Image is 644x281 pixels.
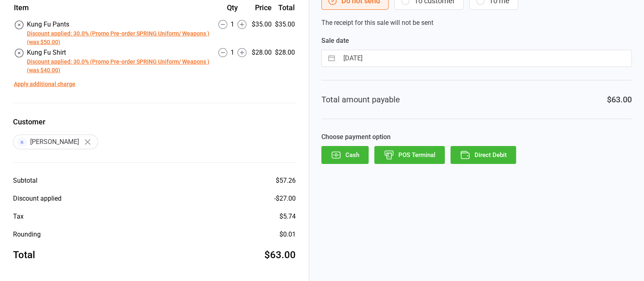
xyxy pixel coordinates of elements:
[13,194,62,204] div: Discount applied
[374,146,445,164] button: POS Terminal
[13,116,296,127] label: Customer
[13,212,24,221] div: Tax
[275,48,295,75] td: $28.00
[276,176,296,186] div: $57.26
[264,248,296,262] div: $63.00
[14,2,213,19] th: Item
[13,230,41,239] div: Rounding
[321,36,632,46] label: Sale date
[214,20,251,29] div: 1
[321,146,369,164] button: Cash
[27,20,69,28] span: Kung Fu Pants
[252,48,272,58] div: $28.00
[214,48,251,58] div: 1
[252,20,272,29] div: $35.00
[275,2,295,19] th: Total
[451,146,516,164] button: Direct Debit
[252,2,272,13] div: Price
[27,29,211,46] button: Discount applied: 30.0% (Promo Pre-order SPRING Uniform/ Weapons ) (was $50.00)
[607,93,632,106] div: $63.00
[279,230,296,239] div: $0.01
[279,212,296,221] div: $5.74
[274,194,296,204] div: - $27.00
[27,58,211,75] button: Discount applied: 30.0% (Promo Pre-order SPRING Uniform/ Weapons ) (was $40.00)
[321,132,632,142] label: Choose payment option
[14,80,75,89] button: Apply additional charge
[321,93,400,106] div: Total amount payable
[13,176,37,186] div: Subtotal
[275,20,295,47] td: $35.00
[214,2,251,19] th: Qty
[27,49,66,56] span: Kung Fu Shirt
[13,135,98,149] div: [PERSON_NAME]
[13,248,35,262] div: Total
